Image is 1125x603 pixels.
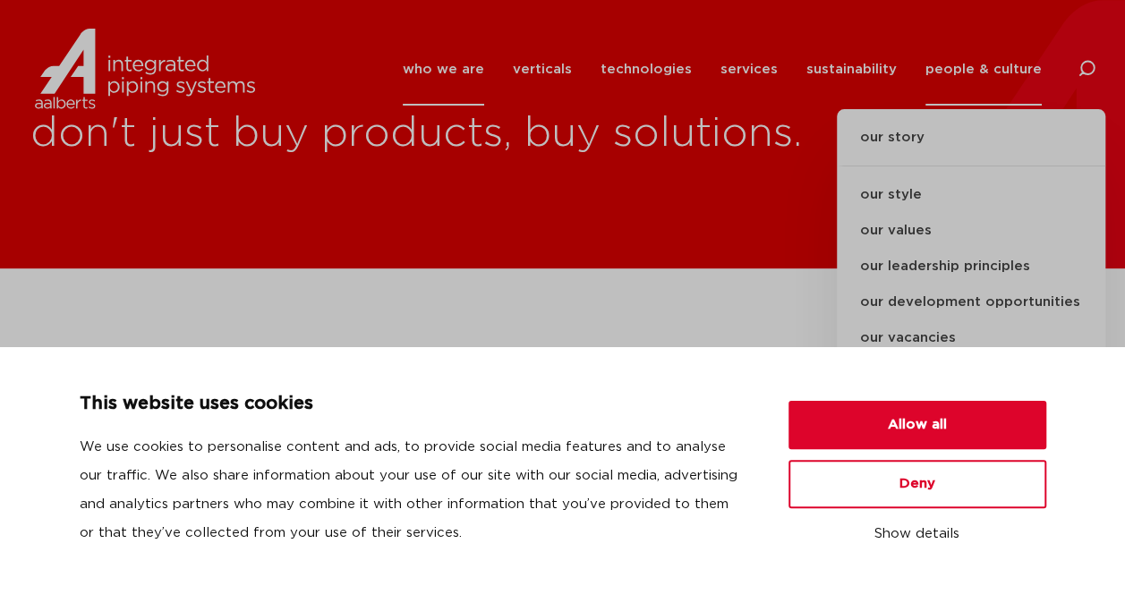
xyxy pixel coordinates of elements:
a: people & culture [925,33,1042,106]
p: This website uses cookies [80,390,746,419]
h2: we are [PERSON_NAME] integrated piping systems [39,344,1087,387]
button: Allow all [788,401,1046,449]
button: Deny [788,460,1046,508]
ul: people & culture [837,109,1105,515]
p: We use cookies to personalise content and ads, to provide social media features and to analyse ou... [80,433,746,548]
a: who we are [403,33,484,106]
a: our vacancies [837,320,1105,356]
a: our leadership principles [837,249,1105,285]
button: Show details [788,519,1046,549]
a: our development opportunities [837,285,1105,320]
nav: Menu [403,33,1042,106]
a: our story [837,127,1105,166]
a: our style [837,177,1105,213]
a: sustainability [806,33,897,106]
a: technologies [601,33,692,106]
a: our values [837,213,1105,249]
a: services [720,33,778,106]
a: verticals [513,33,572,106]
